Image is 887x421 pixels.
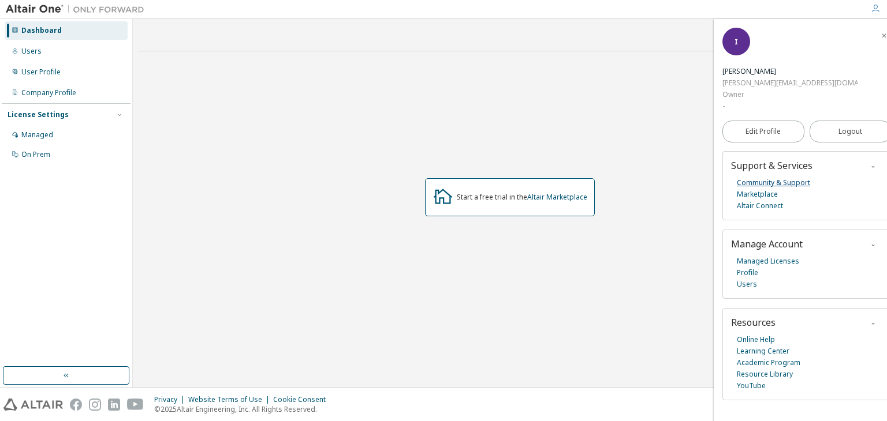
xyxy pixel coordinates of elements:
span: Resources [731,316,776,329]
a: Learning Center [737,345,789,357]
img: instagram.svg [89,399,101,411]
a: Altair Marketplace [527,192,587,202]
span: Edit Profile [746,127,781,136]
a: Marketplace [737,189,778,200]
img: Altair One [6,3,150,15]
div: License Settings [8,110,69,119]
a: Community & Support [737,177,810,189]
img: youtube.svg [127,399,144,411]
a: Edit Profile [722,121,804,142]
div: Cookie Consent [273,395,333,404]
div: Owner [722,89,858,100]
span: Manage Account [731,238,803,250]
div: Ivan Kukshyn [722,66,858,77]
span: I [735,37,738,47]
div: Privacy [154,395,188,404]
a: YouTube [737,380,766,392]
span: Logout [838,126,862,137]
img: altair_logo.svg [3,399,63,411]
div: Company Profile [21,88,76,97]
a: Resource Library [737,369,793,380]
img: facebook.svg [70,399,82,411]
a: Altair Connect [737,200,783,212]
div: On Prem [21,150,50,159]
span: Support & Services [731,159,813,172]
div: [PERSON_NAME][EMAIL_ADDRESS][DOMAIN_NAME] [722,77,858,89]
div: Start a free trial in the [457,193,587,202]
a: Online Help [737,334,775,345]
a: Profile [737,267,758,279]
div: User Profile [21,67,61,77]
a: Managed Licenses [737,255,799,267]
div: Users [21,47,42,56]
img: linkedin.svg [108,399,120,411]
a: Users [737,279,757,290]
div: - [722,100,858,112]
p: © 2025 Altair Engineering, Inc. All Rights Reserved. [154,404,333,414]
div: Website Terms of Use [188,395,273,404]
div: Managed [21,130,53,140]
a: Academic Program [737,357,800,369]
div: Dashboard [21,26,62,35]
